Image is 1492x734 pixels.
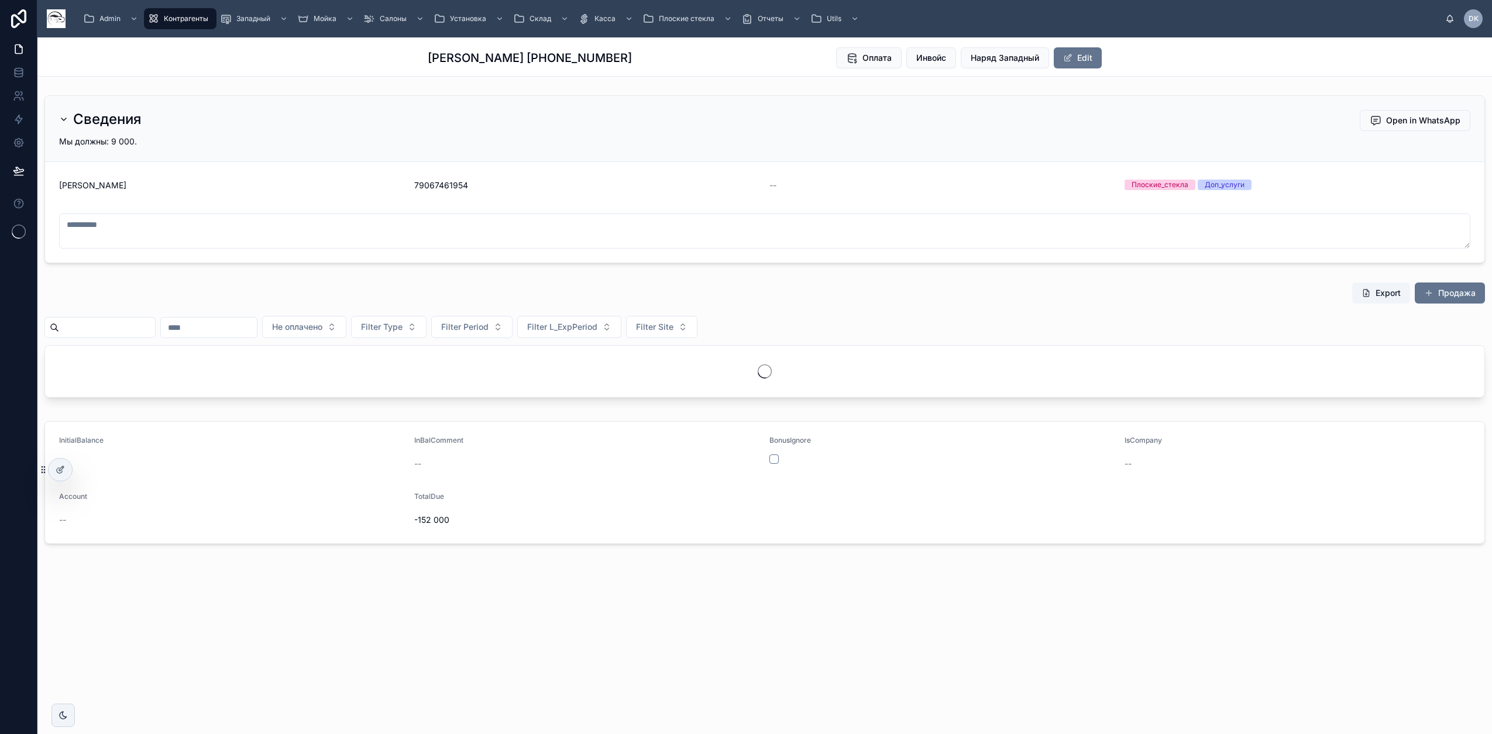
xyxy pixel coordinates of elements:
[769,180,776,191] span: --
[530,14,551,23] span: Склад
[1469,14,1479,23] span: DK
[75,6,1445,32] div: scrollable content
[59,514,66,526] span: --
[1415,282,1485,304] button: Продажа
[414,180,760,191] span: 79067461954
[164,14,208,23] span: Контрагенты
[59,492,87,501] span: Account
[517,316,621,338] button: Select Button
[961,47,1049,68] button: Наряд Западный
[738,8,807,29] a: Отчеты
[807,8,865,29] a: Utils
[916,52,946,64] span: Инвойс
[1054,47,1102,68] button: Edit
[594,14,616,23] span: Касса
[971,52,1039,64] span: Наряд Западный
[575,8,639,29] a: Касса
[431,316,513,338] button: Select Button
[262,316,346,338] button: Select Button
[414,458,421,470] span: --
[1352,282,1410,304] button: Export
[639,8,738,29] a: Плоские стекла
[1125,458,1132,470] span: --
[441,321,489,333] span: Filter Period
[99,14,121,23] span: Admin
[80,8,144,29] a: Admin
[47,9,66,28] img: App logo
[659,14,714,23] span: Плоские стекла
[361,321,403,333] span: Filter Type
[428,50,632,66] h1: [PERSON_NAME] [PHONE_NUMBER]
[1386,115,1460,126] span: Open in WhatsApp
[216,8,294,29] a: Западный
[430,8,510,29] a: Установка
[59,180,405,191] span: [PERSON_NAME]
[144,8,216,29] a: Контрагенты
[510,8,575,29] a: Склад
[272,321,322,333] span: Не оплачено
[450,14,486,23] span: Установка
[59,436,104,444] span: InitialBalance
[1125,436,1162,444] span: IsCompany
[906,47,956,68] button: Инвойс
[636,321,673,333] span: Filter Site
[1205,180,1245,190] div: Доп_услуги
[59,136,137,146] span: Мы должны: 9 000.
[414,492,444,501] span: TotalDue
[360,8,430,29] a: Салоны
[827,14,841,23] span: Utils
[73,110,141,129] h2: Сведения
[1132,180,1188,190] div: Плоские_стекла
[380,14,407,23] span: Салоны
[769,436,811,444] span: BonusIgnore
[414,436,463,444] span: InBalComment
[351,316,427,338] button: Select Button
[236,14,270,23] span: Западный
[314,14,336,23] span: Мойка
[414,514,760,526] span: -152 000
[626,316,697,338] button: Select Button
[836,47,902,68] button: Оплата
[758,14,783,23] span: Отчеты
[862,52,892,64] span: Оплата
[1360,110,1470,131] button: Open in WhatsApp
[527,321,597,333] span: Filter L_ExpPeriod
[294,8,360,29] a: Мойка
